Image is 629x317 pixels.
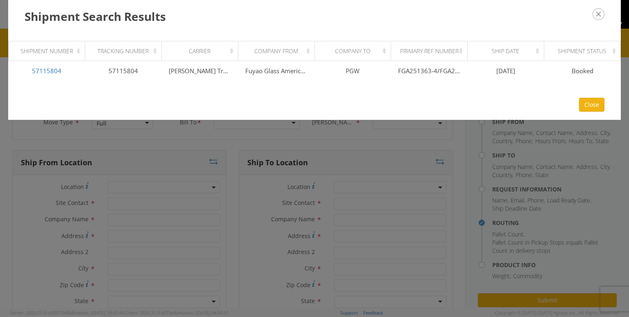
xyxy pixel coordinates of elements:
div: Company To [322,47,388,55]
div: Primary Ref Number [398,47,465,55]
div: Ship Date [475,47,541,55]
div: Tracking Number [92,47,158,55]
div: Company From [245,47,312,55]
td: PGW [314,61,391,81]
span: Booked [572,67,593,75]
div: Carrier [169,47,235,55]
a: 57115804 [32,67,61,75]
td: Fuyao Glass America Inc [238,61,314,81]
td: FGA251363-4/FGA251364-2/FGA251389-1 [391,61,468,81]
span: [DATE] [496,67,515,75]
h3: Shipment Search Results [25,8,604,25]
td: 57115804 [85,61,161,81]
td: [PERSON_NAME] Trucking LLC [161,61,238,81]
button: Close [579,98,604,112]
div: Shipment Number [16,47,82,55]
div: Shipment Status [552,47,618,55]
